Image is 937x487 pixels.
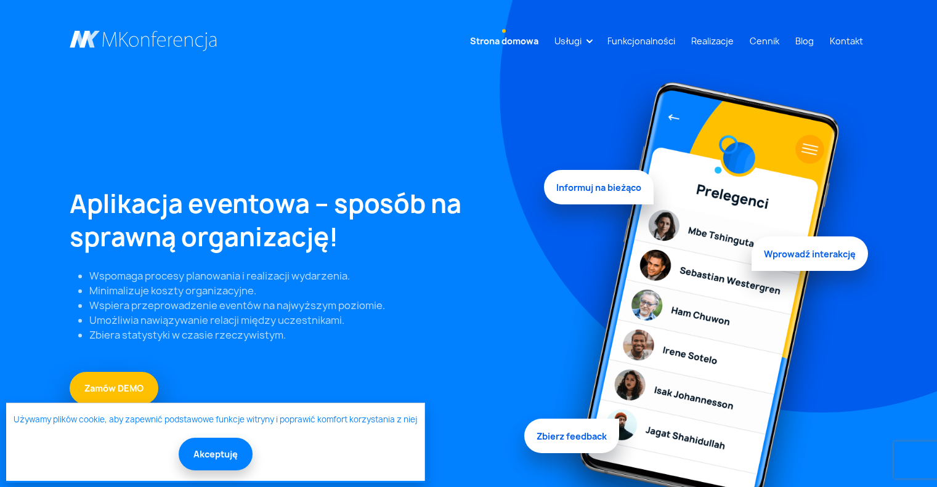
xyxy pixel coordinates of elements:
[89,268,529,283] li: Wspomaga procesy planowania i realizacji wydarzenia.
[686,30,739,52] a: Realizacje
[745,30,784,52] a: Cennik
[70,187,529,254] h1: Aplikacja eventowa – sposób na sprawną organizację!
[465,30,543,52] a: Strona domowa
[89,298,529,313] li: Wspiera przeprowadzenie eventów na najwyższym poziomie.
[602,30,680,52] a: Funkcjonalności
[89,313,529,328] li: Umożliwia nawiązywanie relacji między uczestnikami.
[14,414,417,426] a: Używamy plików cookie, aby zapewnić podstawowe funkcje witryny i poprawić komfort korzystania z niej
[825,30,868,52] a: Kontakt
[179,438,253,470] button: Akceptuję
[550,30,586,52] a: Usługi
[70,372,158,404] a: Zamów DEMO
[89,283,529,298] li: Minimalizuje koszty organizacyjne.
[544,174,654,208] span: Informuj na bieżąco
[790,30,819,52] a: Blog
[752,233,868,268] span: Wprowadź interakcję
[524,416,619,450] span: Zbierz feedback
[89,328,529,342] li: Zbiera statystyki w czasie rzeczywistym.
